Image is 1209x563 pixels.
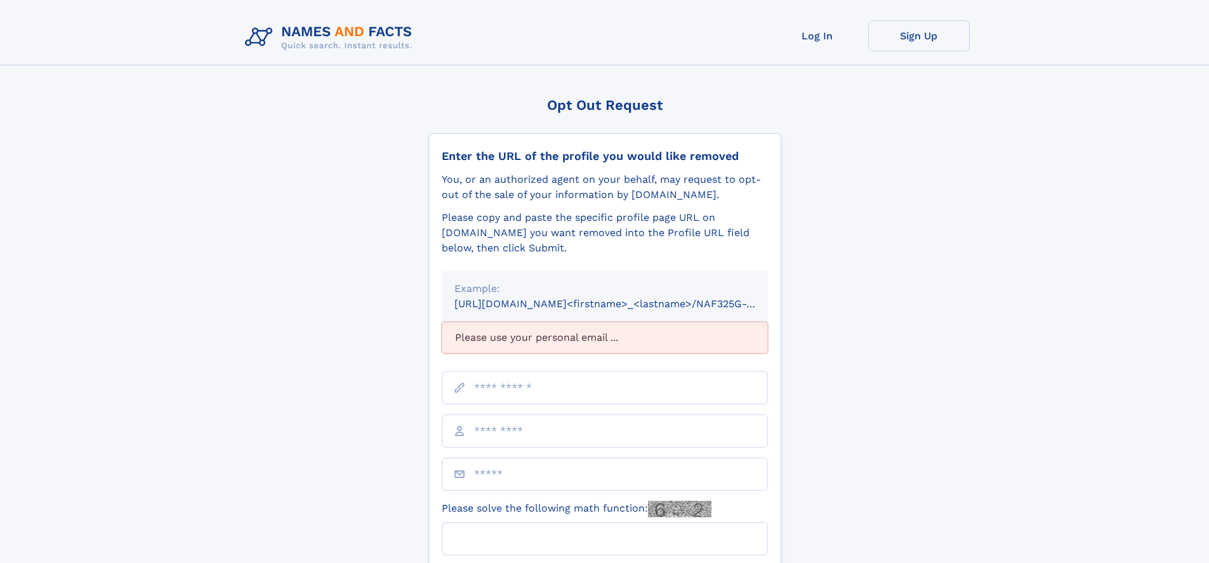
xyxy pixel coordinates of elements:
a: Log In [767,20,868,51]
div: Enter the URL of the profile you would like removed [442,149,768,163]
div: Example: [454,281,755,296]
small: [URL][DOMAIN_NAME]<firstname>_<lastname>/NAF325G-xxxxxxxx [454,298,792,310]
a: Sign Up [868,20,970,51]
label: Please solve the following math function: [442,501,711,517]
div: Please use your personal email ... [442,322,768,354]
div: You, or an authorized agent on your behalf, may request to opt-out of the sale of your informatio... [442,172,768,202]
img: Logo Names and Facts [240,20,423,55]
div: Please copy and paste the specific profile page URL on [DOMAIN_NAME] you want removed into the Pr... [442,210,768,256]
div: Opt Out Request [428,97,781,113]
